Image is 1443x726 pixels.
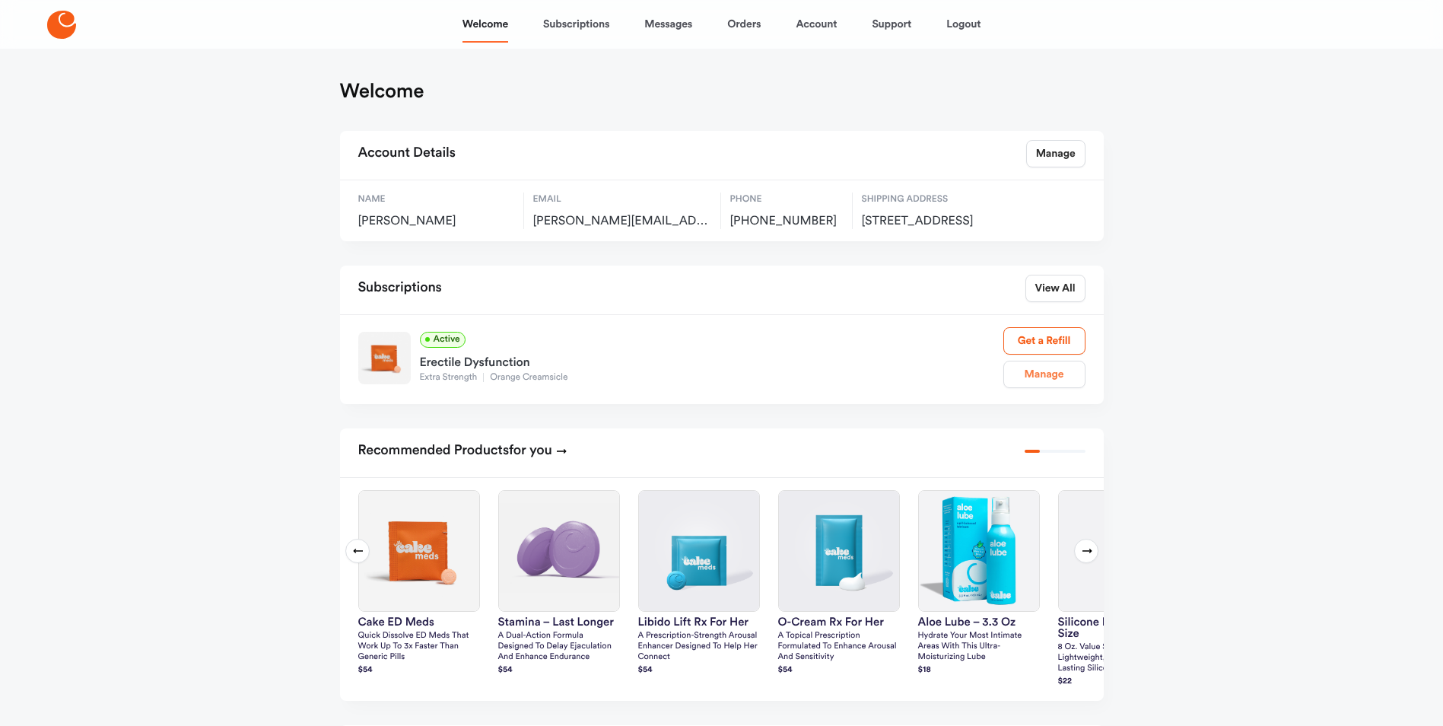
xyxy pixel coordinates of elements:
strong: $ 18 [918,666,931,674]
span: Shipping Address [862,193,1025,206]
a: Subscriptions [543,6,609,43]
a: Get a Refill [1003,327,1085,355]
span: Name [358,193,514,206]
img: Stamina – Last Longer [499,491,619,611]
strong: $ 54 [498,666,513,674]
p: A dual-action formula designed to delay ejaculation and enhance endurance [498,631,620,663]
span: Phone [730,193,843,206]
img: Aloe Lube – 3.3 oz [919,491,1039,611]
a: Logout [946,6,981,43]
a: Cake ED MedsCake ED MedsQuick dissolve ED Meds that work up to 3x faster than generic pills$54 [358,490,480,677]
img: Cake ED Meds [359,491,479,611]
p: Quick dissolve ED Meds that work up to 3x faster than generic pills [358,631,480,663]
h3: Aloe Lube – 3.3 oz [918,616,1040,628]
h1: Welcome [340,79,424,103]
a: Support [872,6,911,43]
span: Active [420,332,466,348]
div: Erectile Dysfunction [420,348,1003,372]
h3: O-Cream Rx for Her [778,616,900,628]
h3: silicone lube – value size [1058,616,1180,639]
span: Orange Creamsicle [483,373,574,382]
a: Manage [1026,140,1085,167]
span: 3088 SW Wimbledon Terr, Palm City, US, 34990 [862,214,1025,229]
strong: $ 54 [638,666,653,674]
a: View All [1025,275,1085,302]
h3: Cake ED Meds [358,616,480,628]
strong: $ 22 [1058,677,1073,686]
h3: Stamina – Last Longer [498,616,620,628]
a: Libido Lift Rx For HerLibido Lift Rx For HerA prescription-strength arousal enhancer designed to ... [638,490,760,677]
span: Email [533,193,711,206]
a: Welcome [462,6,508,43]
span: [PERSON_NAME] [358,214,514,229]
span: Extra Strength [420,373,484,382]
p: Hydrate your most intimate areas with this ultra-moisturizing lube [918,631,1040,663]
a: silicone lube – value sizesilicone lube – value size8 oz. Value size ultra lightweight, extremely... [1058,490,1180,689]
a: Messages [644,6,692,43]
p: A prescription-strength arousal enhancer designed to help her connect [638,631,760,663]
strong: $ 54 [778,666,793,674]
h3: Libido Lift Rx For Her [638,616,760,628]
p: 8 oz. Value size ultra lightweight, extremely long-lasting silicone formula [1058,642,1180,674]
h2: Account Details [358,140,456,167]
img: Libido Lift Rx For Her [639,491,759,611]
span: tom@yatesfuneralhome.com [533,214,711,229]
a: Erectile DysfunctionExtra StrengthOrange Creamsicle [420,348,1003,384]
a: Stamina – Last LongerStamina – Last LongerA dual-action formula designed to delay ejaculation and... [498,490,620,677]
p: A topical prescription formulated to enhance arousal and sensitivity [778,631,900,663]
span: [PHONE_NUMBER] [730,214,843,229]
a: O-Cream Rx for HerO-Cream Rx for HerA topical prescription formulated to enhance arousal and sens... [778,490,900,677]
img: silicone lube – value size [1059,491,1179,611]
a: Aloe Lube – 3.3 ozAloe Lube – 3.3 ozHydrate your most intimate areas with this ultra-moisturizing... [918,490,1040,677]
img: Extra Strength [358,332,411,384]
strong: $ 54 [358,666,373,674]
img: O-Cream Rx for Her [779,491,899,611]
a: Manage [1003,361,1085,388]
h2: Subscriptions [358,275,442,302]
h2: Recommended Products [358,438,567,465]
span: for you [509,444,552,457]
a: Account [796,6,837,43]
a: Orders [727,6,761,43]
